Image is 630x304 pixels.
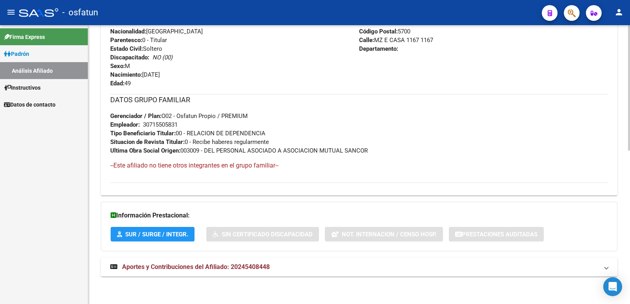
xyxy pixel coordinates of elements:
button: SUR / SURGE / INTEGR. [111,227,195,241]
strong: Discapacitado: [110,54,149,61]
span: 0 - Titular [110,37,167,44]
mat-expansion-panel-header: Aportes y Contribuciones del Afiliado: 20245408448 [101,258,617,276]
i: NO (00) [152,54,172,61]
strong: Nacimiento: [110,71,142,78]
span: Padrón [4,50,29,58]
span: 5700 [359,28,410,35]
strong: Parentesco: [110,37,142,44]
strong: Estado Civil: [110,45,143,52]
div: 30715505831 [143,120,178,129]
span: [GEOGRAPHIC_DATA] [110,28,203,35]
h4: --Este afiliado no tiene otros integrantes en el grupo familiar-- [110,161,608,170]
span: M [110,63,130,70]
h3: Información Prestacional: [111,210,608,221]
span: Instructivos [4,83,41,92]
strong: Nacionalidad: [110,28,146,35]
button: Not. Internacion / Censo Hosp. [325,227,443,241]
span: 00 - RELACION DE DEPENDENCIA [110,130,265,137]
span: Firma Express [4,33,45,41]
strong: Localidad: [359,19,386,26]
strong: Empleador: [110,121,140,128]
span: Sin Certificado Discapacidad [222,231,313,238]
strong: Documento: [110,19,142,26]
span: Soltero [110,45,162,52]
span: DU - DOCUMENTO UNICO 24540844 [110,19,237,26]
strong: Departamento: [359,45,398,52]
span: SAN LUIS [359,19,411,26]
span: Datos de contacto [4,100,56,109]
span: - osfatun [62,4,98,21]
span: 003009 - DEL PERSONAL ASOCIADO A ASOCIACION MUTUAL SANCOR [110,147,368,154]
span: Aportes y Contribuciones del Afiliado: 20245408448 [122,263,270,271]
mat-icon: menu [6,7,16,17]
strong: Gerenciador / Plan: [110,112,161,120]
span: SUR / SURGE / INTEGR. [125,231,188,238]
strong: Calle: [359,37,374,44]
span: 49 [110,80,131,87]
span: Not. Internacion / Censo Hosp. [342,231,437,238]
strong: Código Postal: [359,28,398,35]
strong: Sexo: [110,63,125,70]
div: Open Intercom Messenger [603,277,622,296]
span: MZ E CASA 1167 1167 [359,37,433,44]
strong: Edad: [110,80,124,87]
span: [DATE] [110,71,160,78]
span: Prestaciones Auditadas [462,231,537,238]
strong: Situacion de Revista Titular: [110,138,185,146]
strong: Tipo Beneficiario Titular: [110,130,176,137]
span: 0 - Recibe haberes regularmente [110,138,269,146]
button: Sin Certificado Discapacidad [206,227,319,241]
button: Prestaciones Auditadas [449,227,544,241]
h3: DATOS GRUPO FAMILIAR [110,94,608,105]
mat-icon: person [614,7,624,17]
span: O02 - Osfatun Propio / PREMIUM [110,112,248,120]
strong: Ultima Obra Social Origen: [110,147,180,154]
